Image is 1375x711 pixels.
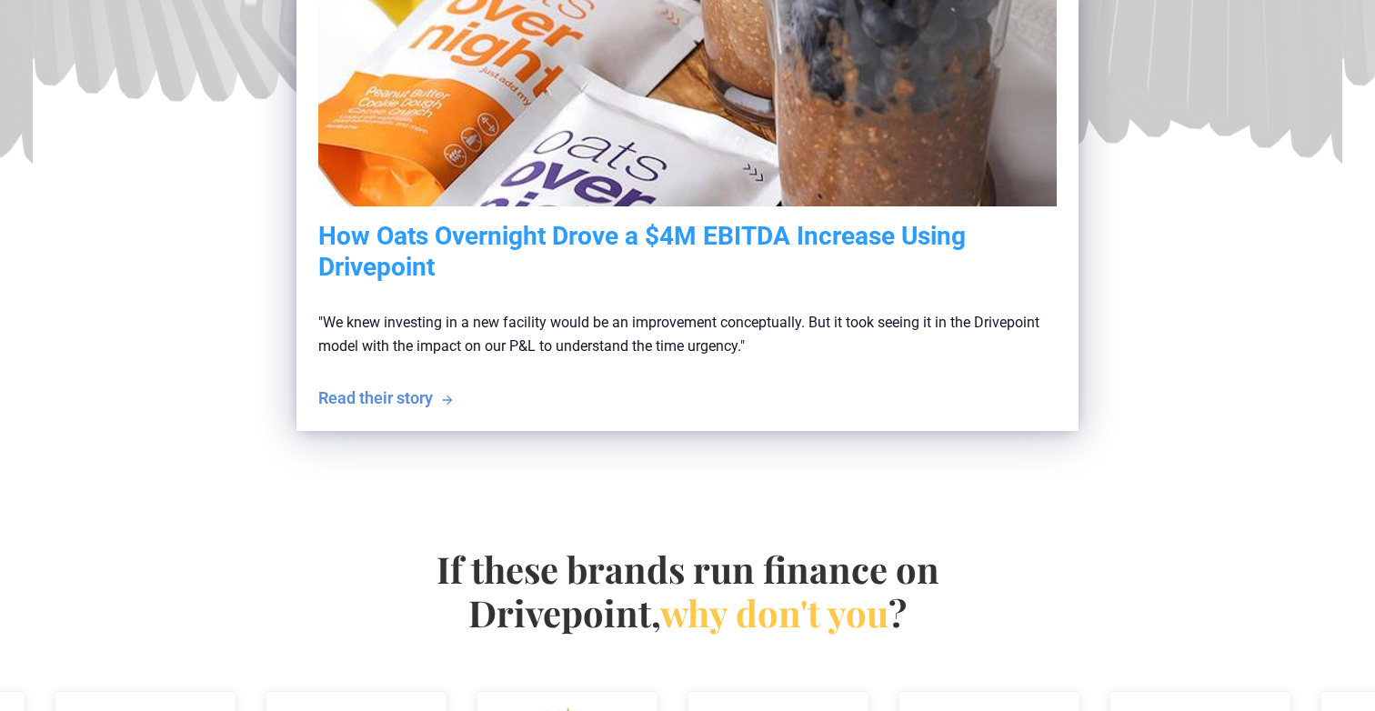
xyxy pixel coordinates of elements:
[318,386,433,409] div: Read their story
[318,282,1056,386] p: "We knew investing in a new facility would be an improvement conceptually. But it took seeing it ...
[660,588,888,636] span: why don't you
[1048,478,1375,711] iframe: Chat Widget
[427,547,948,635] h4: If these brands run finance on Drivepoint, ?
[318,221,1056,282] h5: How Oats Overnight Drove a $4M EBITDA Increase Using Drivepoint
